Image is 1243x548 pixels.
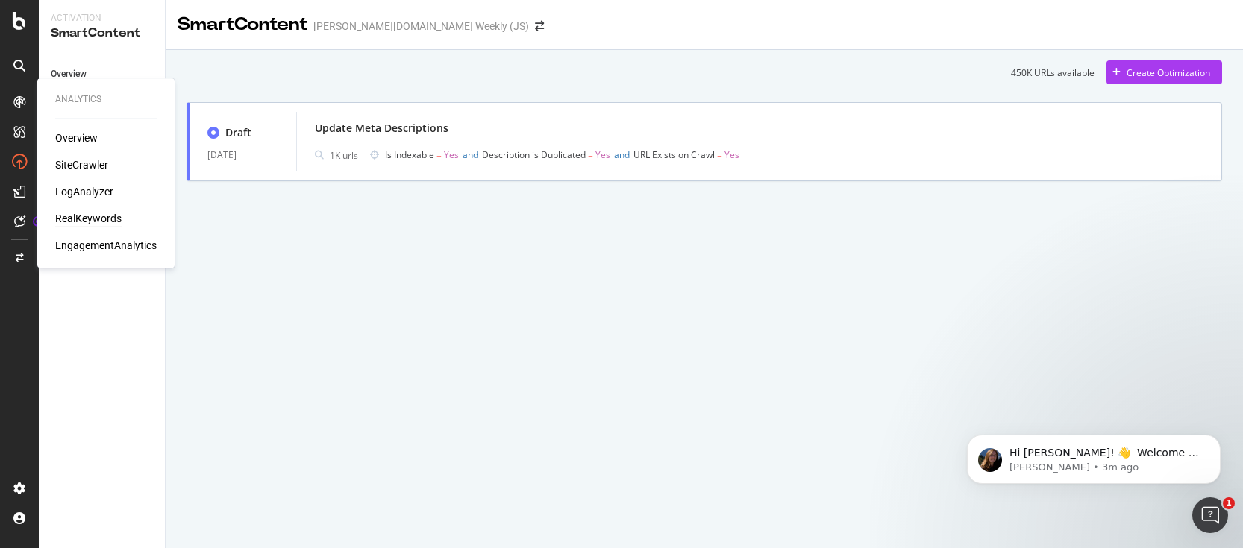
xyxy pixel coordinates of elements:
[51,66,154,82] a: Overview
[535,21,544,31] div: arrow-right-arrow-left
[724,148,739,161] span: Yes
[482,148,586,161] span: Description is Duplicated
[463,148,478,161] span: and
[385,148,434,161] span: Is Indexable
[225,125,251,140] div: Draft
[1127,66,1210,79] div: Create Optimization
[55,184,113,199] a: LogAnalyzer
[595,148,610,161] span: Yes
[614,148,630,161] span: and
[436,148,442,161] span: =
[588,148,593,161] span: =
[1011,66,1095,79] div: 450K URLs available
[65,43,257,129] span: Hi [PERSON_NAME]! 👋 Welcome to Botify chat support! Have a question? Reply to this message and ou...
[31,215,45,228] div: Tooltip anchor
[178,12,307,37] div: SmartContent
[717,148,722,161] span: =
[207,146,278,164] div: [DATE]
[945,403,1243,508] iframe: Intercom notifications message
[313,19,529,34] div: [PERSON_NAME][DOMAIN_NAME] Weekly (JS)
[65,57,257,71] p: Message from Laura, sent 3m ago
[1192,497,1228,533] iframe: Intercom live chat
[444,148,459,161] span: Yes
[55,93,157,106] div: Analytics
[1106,60,1222,84] button: Create Optimization
[51,25,153,42] div: SmartContent
[51,12,153,25] div: Activation
[315,121,448,136] div: Update Meta Descriptions
[55,157,108,172] a: SiteCrawler
[633,148,715,161] span: URL Exists on Crawl
[55,130,98,145] a: Overview
[330,149,358,162] div: 1K urls
[1223,497,1235,509] span: 1
[55,238,157,253] a: EngagementAnalytics
[51,66,87,82] div: Overview
[55,211,122,226] a: RealKeywords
